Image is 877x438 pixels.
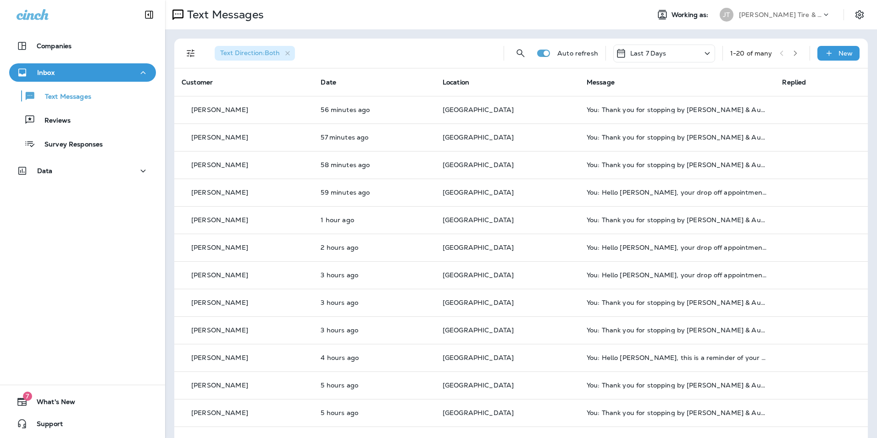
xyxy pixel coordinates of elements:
div: You: Hello James, your drop off appointment at Jensen Tire & Auto is tomorrow. Reschedule? Call +... [587,189,768,196]
p: [PERSON_NAME] [191,326,248,334]
p: [PERSON_NAME] [191,161,248,168]
span: Working as: [672,11,710,19]
button: Filters [182,44,200,62]
p: [PERSON_NAME] [191,216,248,224]
p: [PERSON_NAME] [191,134,248,141]
p: [PERSON_NAME] [191,106,248,113]
p: Text Messages [36,93,91,101]
p: [PERSON_NAME] [191,189,248,196]
span: Date [321,78,336,86]
span: [GEOGRAPHIC_DATA] [443,326,514,334]
div: JT [720,8,733,22]
div: You: Thank you for stopping by Jensen Tire & Auto - West Dodge Road. Please take 30 seconds to le... [587,161,768,168]
p: Aug 28, 2025 12:00 PM [321,216,428,224]
button: Reviews [9,110,156,129]
p: Data [37,167,53,174]
p: Companies [37,42,72,50]
button: Search Messages [511,44,530,62]
span: [GEOGRAPHIC_DATA] [443,106,514,114]
p: Aug 28, 2025 10:47 AM [321,271,428,279]
button: Survey Responses [9,134,156,153]
p: Aug 28, 2025 01:01 PM [321,106,428,113]
div: You: Thank you for stopping by Jensen Tire & Auto - West Dodge Road. Please take 30 seconds to le... [587,106,768,113]
p: Last 7 Days [630,50,666,57]
div: You: Hello Nick, your drop off appointment at Jensen Tire & Auto is tomorrow. Reschedule? Call +1... [587,271,768,279]
div: You: Hello Rachel, your drop off appointment at Jensen Tire & Auto is tomorrow. Reschedule? Call ... [587,244,768,251]
p: Aug 28, 2025 08:08 AM [321,409,428,416]
span: [GEOGRAPHIC_DATA] [443,188,514,197]
p: Aug 28, 2025 09:01 AM [321,354,428,361]
div: You: Thank you for stopping by Jensen Tire & Auto - West Dodge Road. Please take 30 seconds to le... [587,409,768,416]
span: Customer [182,78,213,86]
p: Inbox [37,69,55,76]
p: Aug 28, 2025 11:48 AM [321,244,428,251]
span: Support [28,420,63,431]
span: Replied [782,78,806,86]
span: [GEOGRAPHIC_DATA] [443,298,514,307]
p: Survey Responses [35,140,103,149]
span: [GEOGRAPHIC_DATA] [443,133,514,141]
span: [GEOGRAPHIC_DATA] [443,409,514,417]
button: Inbox [9,63,156,82]
button: Settings [851,6,868,23]
div: You: Thank you for stopping by Jensen Tire & Auto - West Dodge Road. Please take 30 seconds to le... [587,382,768,389]
p: [PERSON_NAME] [191,382,248,389]
span: [GEOGRAPHIC_DATA] [443,354,514,362]
span: 7 [23,392,32,401]
div: 1 - 20 of many [730,50,772,57]
span: What's New [28,398,75,409]
button: Companies [9,37,156,55]
p: Aug 28, 2025 09:58 AM [321,299,428,306]
button: 7What's New [9,393,156,411]
p: [PERSON_NAME] Tire & Auto [739,11,821,18]
p: [PERSON_NAME] [191,409,248,416]
div: You: Thank you for stopping by Jensen Tire & Auto - West Dodge Road. Please take 30 seconds to le... [587,299,768,306]
button: Text Messages [9,86,156,106]
span: [GEOGRAPHIC_DATA] [443,243,514,252]
p: [PERSON_NAME] [191,271,248,279]
p: [PERSON_NAME] [191,244,248,251]
div: Text Direction:Both [215,46,295,61]
p: Reviews [35,117,71,125]
span: [GEOGRAPHIC_DATA] [443,161,514,169]
p: [PERSON_NAME] [191,299,248,306]
p: Aug 28, 2025 09:58 AM [321,326,428,334]
button: Support [9,415,156,433]
div: You: Thank you for stopping by Jensen Tire & Auto - West Dodge Road. Please take 30 seconds to le... [587,216,768,224]
p: [PERSON_NAME] [191,354,248,361]
p: Aug 28, 2025 12:58 PM [321,189,428,196]
span: Text Direction : Both [220,49,280,57]
span: Location [443,78,469,86]
span: Message [587,78,615,86]
button: Collapse Sidebar [136,6,162,24]
div: You: Thank you for stopping by Jensen Tire & Auto - West Dodge Road. Please take 30 seconds to le... [587,326,768,334]
p: Aug 28, 2025 12:59 PM [321,161,428,168]
div: You: Thank you for stopping by Jensen Tire & Auto - West Dodge Road. Please take 30 seconds to le... [587,134,768,141]
p: Text Messages [183,8,264,22]
span: [GEOGRAPHIC_DATA] [443,381,514,389]
span: [GEOGRAPHIC_DATA] [443,271,514,279]
p: Aug 28, 2025 08:08 AM [321,382,428,389]
p: New [838,50,853,57]
button: Data [9,162,156,180]
span: [GEOGRAPHIC_DATA] [443,216,514,224]
p: Auto refresh [557,50,598,57]
p: Aug 28, 2025 01:00 PM [321,134,428,141]
div: You: Hello Janae, this is a reminder of your scheduled appointment set for 08/29/2025 8:00 AM at ... [587,354,768,361]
